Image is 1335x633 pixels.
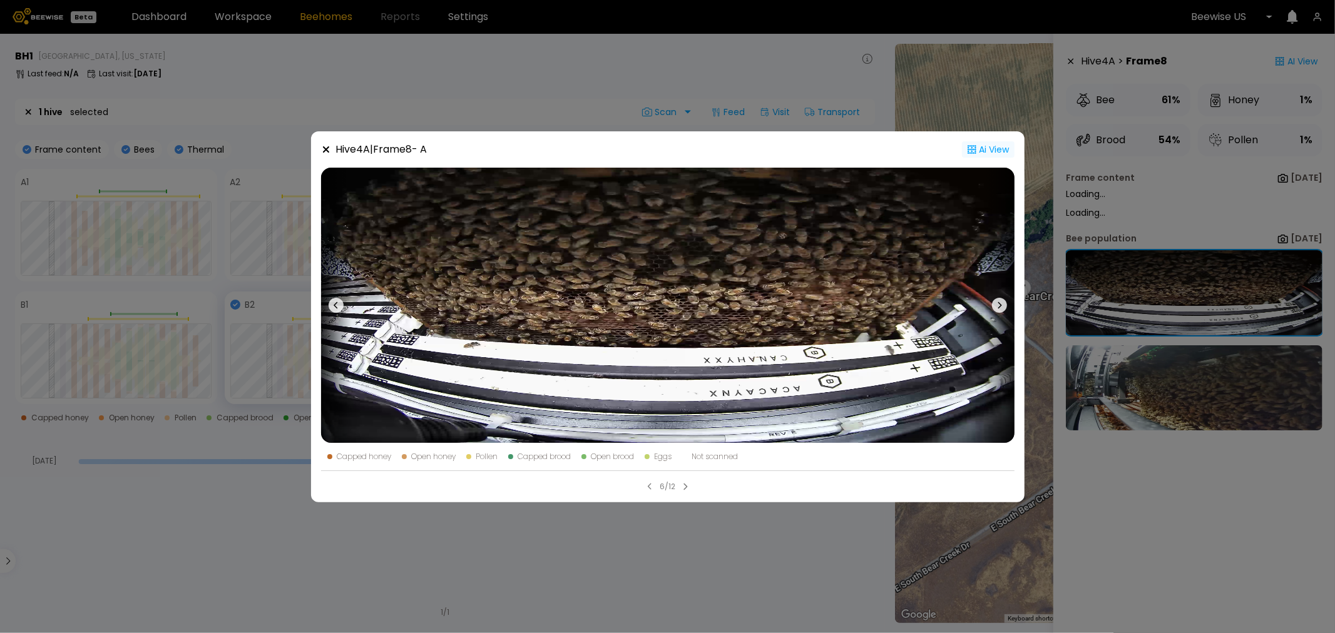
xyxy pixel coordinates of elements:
[692,453,739,460] div: Not scanned
[655,453,672,460] div: Eggs
[374,142,412,156] strong: Frame 8
[476,453,498,460] div: Pollen
[962,141,1015,158] div: Ai View
[412,142,427,156] span: - A
[337,453,392,460] div: Capped honey
[336,142,427,157] div: Hive 4 A |
[321,168,1015,443] img: 20250731_104623_-0700-a-2467-front-41069-XXXX1r58.jpg
[591,453,635,460] div: Open brood
[412,453,456,460] div: Open honey
[518,453,571,460] div: Capped brood
[660,481,675,492] div: 6/12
